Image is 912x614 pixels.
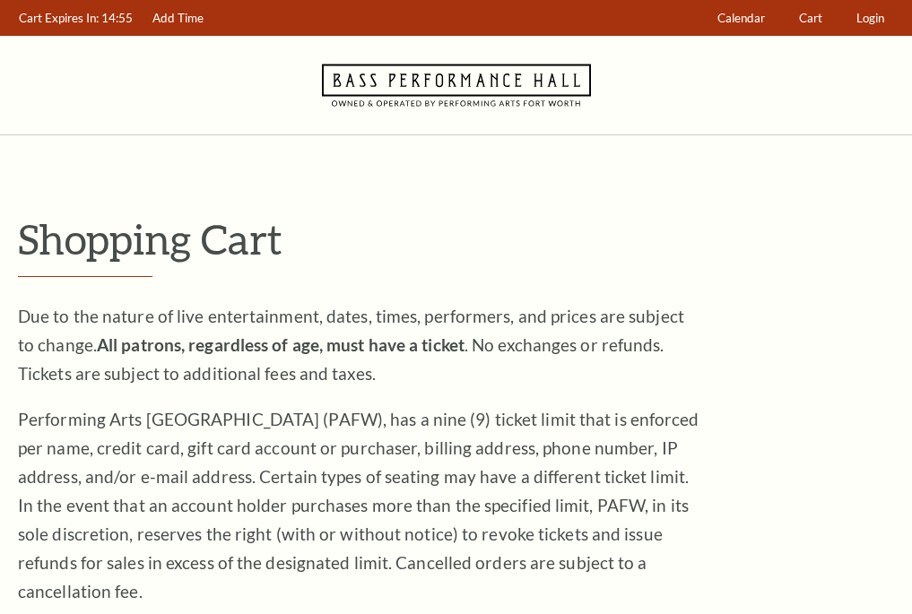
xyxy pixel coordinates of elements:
[18,405,699,606] p: Performing Arts [GEOGRAPHIC_DATA] (PAFW), has a nine (9) ticket limit that is enforced per name, ...
[97,334,465,355] strong: All patrons, regardless of age, must have a ticket
[18,306,684,384] span: Due to the nature of live entertainment, dates, times, performers, and prices are subject to chan...
[19,11,99,25] span: Cart Expires In:
[799,11,822,25] span: Cart
[144,1,213,36] a: Add Time
[18,216,894,262] p: Shopping Cart
[856,11,884,25] span: Login
[848,1,893,36] a: Login
[791,1,831,36] a: Cart
[709,1,774,36] a: Calendar
[101,11,133,25] span: 14:55
[717,11,765,25] span: Calendar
